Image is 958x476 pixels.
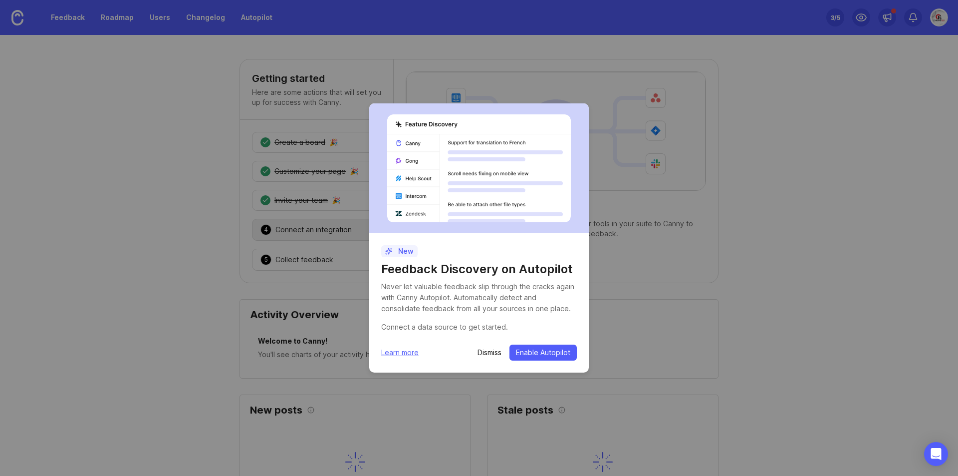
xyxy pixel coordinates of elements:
[381,281,577,314] div: Never let valuable feedback slip through the cracks again with Canny Autopilot. Automatically det...
[478,348,501,358] button: Dismiss
[387,114,571,222] img: autopilot-456452bdd303029aca878276f8eef889.svg
[516,348,570,358] span: Enable Autopilot
[381,261,577,277] h1: Feedback Discovery on Autopilot
[924,442,948,466] div: Open Intercom Messenger
[385,246,414,256] p: New
[381,347,419,358] a: Learn more
[509,345,577,361] button: Enable Autopilot
[381,322,577,333] div: Connect a data source to get started.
